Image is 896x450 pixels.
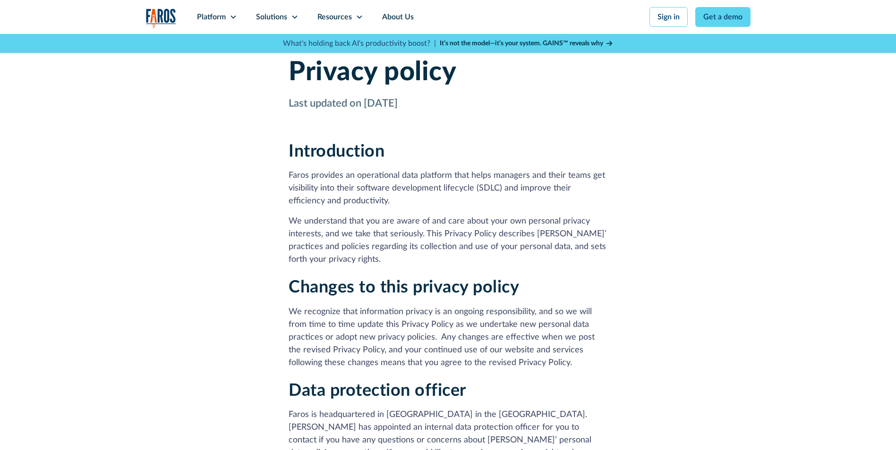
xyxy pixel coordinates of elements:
a: Get a demo [695,7,751,27]
h2: Changes to this privacy policy [289,277,607,298]
div: Platform [197,11,226,23]
h2: Introduction [289,142,607,162]
h2: Data protection officer [289,381,607,401]
p: Faros provides an operational data platform that helps managers and their teams get visibility in... [289,169,607,208]
h1: Privacy policy [289,57,607,88]
a: home [146,8,176,28]
div: Resources [317,11,352,23]
p: We recognize that information privacy is an ongoing responsibility, and so we will from time to t... [289,306,607,369]
img: Logo of the analytics and reporting company Faros. [146,8,176,28]
p: What's holding back AI's productivity boost? | [283,38,436,49]
div: Solutions [256,11,287,23]
p: Last updated on [DATE] [289,96,607,111]
strong: It’s not the model—it’s your system. GAINS™ reveals why [440,40,603,47]
p: We understand that you are aware of and care about your own personal privacy interests, and we ta... [289,215,607,266]
a: It’s not the model—it’s your system. GAINS™ reveals why [440,39,614,49]
a: Sign in [649,7,688,27]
